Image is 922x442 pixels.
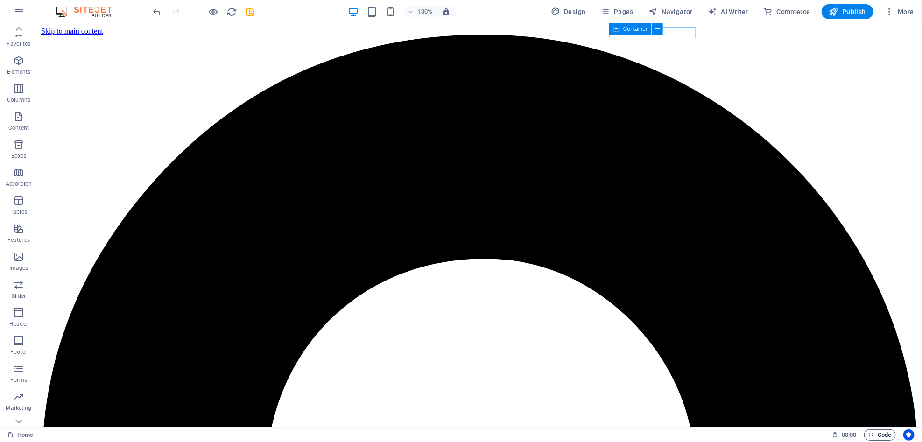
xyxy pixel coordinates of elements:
[7,40,30,48] p: Favorites
[597,4,637,19] button: Pages
[6,404,31,412] p: Marketing
[7,96,30,104] p: Columns
[842,429,856,441] span: 00 00
[704,4,752,19] button: AI Writer
[601,7,633,16] span: Pages
[9,320,28,328] p: Header
[246,7,256,17] i: Save (Ctrl+S)
[822,4,873,19] button: Publish
[645,4,697,19] button: Navigator
[881,4,918,19] button: More
[54,6,124,17] img: Editor Logo
[418,6,433,17] h6: 100%
[848,431,850,438] span: :
[832,429,857,441] h6: Session time
[7,429,33,441] a: Click to cancel selection. Double-click to open Pages
[829,7,866,16] span: Publish
[547,4,590,19] button: Design
[864,429,896,441] button: Code
[708,7,748,16] span: AI Writer
[9,264,28,272] p: Images
[152,6,163,17] button: undo
[7,236,30,244] p: Features
[7,68,31,76] p: Elements
[11,152,27,160] p: Boxes
[903,429,915,441] button: Usercentrics
[760,4,814,19] button: Commerce
[6,180,32,188] p: Accordion
[623,26,648,32] span: Container
[551,7,586,16] span: Design
[12,292,26,300] p: Slider
[152,7,163,17] i: Undo: Change orientation (Ctrl+Z)
[226,6,238,17] button: reload
[10,376,27,384] p: Forms
[4,4,66,12] a: Skip to main content
[10,348,27,356] p: Footer
[763,7,810,16] span: Commerce
[648,7,693,16] span: Navigator
[404,6,437,17] button: 100%
[885,7,914,16] span: More
[547,4,590,19] div: Design (Ctrl+Alt+Y)
[8,124,29,132] p: Content
[10,208,27,216] p: Tables
[245,6,256,17] button: save
[868,429,892,441] span: Code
